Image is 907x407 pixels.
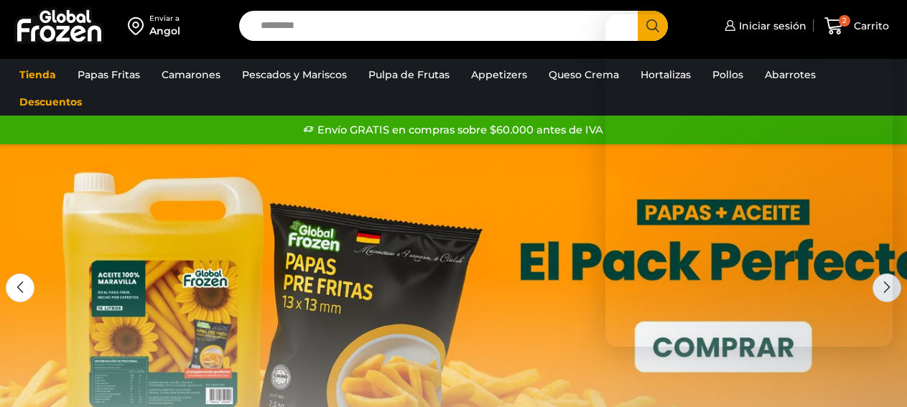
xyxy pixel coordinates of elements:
[12,88,89,116] a: Descuentos
[128,14,149,38] img: address-field-icon.svg
[6,273,34,302] div: Previous slide
[464,61,534,88] a: Appetizers
[235,61,354,88] a: Pescados y Mariscos
[12,61,63,88] a: Tienda
[149,24,180,38] div: Angol
[605,14,893,347] iframe: Intercom live chat
[821,9,893,43] a: 2 Carrito
[721,11,806,40] a: Iniciar sesión
[541,61,626,88] a: Queso Crema
[361,61,457,88] a: Pulpa de Frutas
[70,61,147,88] a: Papas Fritas
[149,14,180,24] div: Enviar a
[638,11,668,41] button: Search button
[858,358,893,393] iframe: Intercom live chat
[154,61,228,88] a: Camarones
